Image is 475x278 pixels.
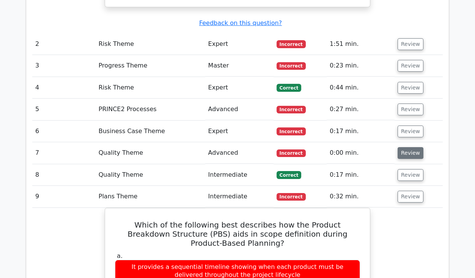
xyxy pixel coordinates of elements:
td: 0:17 min. [327,121,395,142]
td: Risk Theme [96,33,205,55]
button: Review [398,60,423,72]
a: Feedback on this question? [199,19,282,27]
td: 0:32 min. [327,186,395,207]
td: Progress Theme [96,55,205,77]
button: Review [398,126,423,137]
td: Expert [205,33,274,55]
button: Review [398,169,423,181]
td: Plans Theme [96,186,205,207]
td: 2 [32,33,96,55]
span: Incorrect [277,149,306,157]
td: Master [205,55,274,77]
button: Review [398,38,423,50]
td: 6 [32,121,96,142]
span: Incorrect [277,40,306,48]
td: Intermediate [205,186,274,207]
td: 5 [32,99,96,120]
span: a. [117,252,123,259]
button: Review [398,82,423,94]
td: 1:51 min. [327,33,395,55]
td: 3 [32,55,96,77]
h5: Which of the following best describes how the Product Breakdown Structure (PBS) aids in scope def... [114,220,361,248]
span: Correct [277,84,301,91]
button: Review [398,147,423,159]
span: Incorrect [277,106,306,113]
button: Review [398,104,423,115]
td: 8 [32,164,96,186]
td: 0:00 min. [327,142,395,164]
button: Review [398,191,423,203]
span: Incorrect [277,193,306,201]
td: Business Case Theme [96,121,205,142]
td: Quality Theme [96,164,205,186]
span: Incorrect [277,62,306,70]
td: Advanced [205,142,274,164]
td: 9 [32,186,96,207]
td: 7 [32,142,96,164]
td: 0:44 min. [327,77,395,99]
td: Expert [205,77,274,99]
td: Expert [205,121,274,142]
td: 0:23 min. [327,55,395,77]
td: Quality Theme [96,142,205,164]
td: PRINCE2 Processes [96,99,205,120]
span: Correct [277,171,301,179]
td: 4 [32,77,96,99]
td: 0:27 min. [327,99,395,120]
td: 0:17 min. [327,164,395,186]
td: Advanced [205,99,274,120]
span: Incorrect [277,127,306,135]
td: Risk Theme [96,77,205,99]
td: Intermediate [205,164,274,186]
